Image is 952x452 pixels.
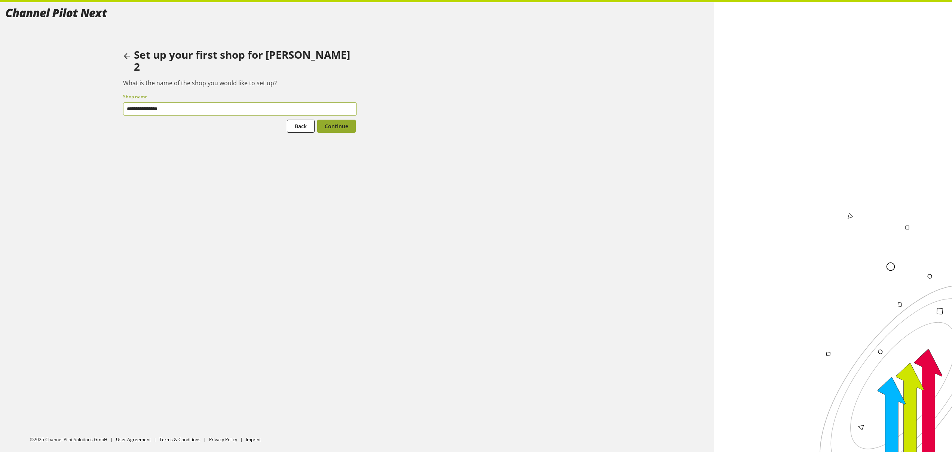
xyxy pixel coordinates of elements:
a: Imprint [246,436,261,443]
button: Continue [317,120,356,133]
span: Back [295,122,307,130]
a: Privacy Policy [209,436,237,443]
span: Continue [325,122,348,130]
a: User Agreement [116,436,151,443]
img: 00fd0c2968333bded0a06517299d5b97.svg [6,8,107,17]
h1: Set up your first shop for [PERSON_NAME] 2 [134,49,357,73]
span: Shop name [123,93,147,100]
button: Back [287,120,315,133]
p: What is the name of the shop you would like to set up? [123,79,357,87]
a: Terms & Conditions [159,436,200,443]
li: ©2025 Channel Pilot Solutions GmbH [30,436,116,443]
